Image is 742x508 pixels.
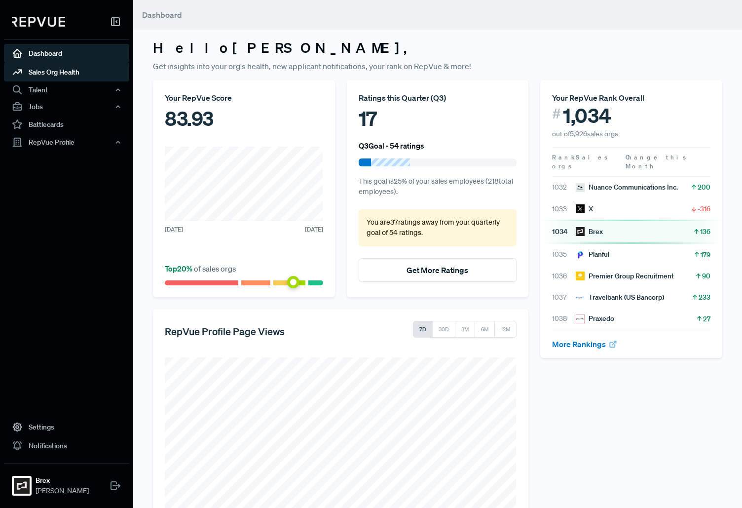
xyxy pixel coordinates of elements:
[576,272,585,280] img: Premier Group Recruitment
[455,321,475,338] button: 3M
[4,418,129,436] a: Settings
[165,325,285,337] h5: RepVue Profile Page Views
[552,313,576,324] span: 1038
[552,104,561,124] span: #
[4,81,129,98] button: Talent
[359,141,424,150] h6: Q3 Goal - 54 ratings
[552,129,618,138] span: out of 5,926 sales orgs
[432,321,455,338] button: 30D
[700,227,710,236] span: 136
[703,314,710,324] span: 27
[153,39,722,56] h3: Hello [PERSON_NAME] ,
[4,98,129,115] button: Jobs
[4,63,129,81] a: Sales Org Health
[14,478,30,494] img: Brex
[576,204,585,213] img: X
[552,93,644,103] span: Your RepVue Rank Overall
[413,321,433,338] button: 7D
[576,313,614,324] div: Praxedo
[359,258,517,282] button: Get More Ratings
[576,292,664,303] div: Travelbank (US Bancorp)
[699,292,710,302] span: 233
[552,227,576,237] span: 1034
[576,249,609,260] div: Planful
[12,17,65,27] img: RepVue
[4,115,129,134] a: Battlecards
[552,271,576,281] span: 1036
[698,182,710,192] span: 200
[576,271,674,281] div: Premier Group Recruitment
[552,182,576,193] span: 1032
[576,227,585,236] img: Brex
[153,60,722,72] p: Get insights into your org's health, new applicant notifications, your rank on RepVue & more!
[142,10,182,20] span: Dashboard
[552,339,617,349] a: More Rankings
[36,475,89,486] strong: Brex
[165,104,323,133] div: 83.93
[698,204,710,214] span: -316
[563,104,611,127] span: 1,034
[626,153,688,170] span: Change this Month
[165,225,183,234] span: [DATE]
[576,250,585,259] img: Planful
[576,183,585,192] img: Nuance Communications Inc.
[4,463,129,500] a: BrexBrex[PERSON_NAME]
[576,293,585,302] img: Travelbank (US Bancorp)
[36,486,89,496] span: [PERSON_NAME]
[701,250,710,260] span: 179
[494,321,517,338] button: 12M
[359,92,517,104] div: Ratings this Quarter ( Q3 )
[4,44,129,63] a: Dashboard
[367,217,509,238] p: You are 37 ratings away from your quarterly goal of 54 ratings .
[576,182,678,193] div: Nuance Communications Inc.
[576,227,603,237] div: Brex
[702,271,710,281] span: 90
[4,436,129,455] a: Notifications
[576,204,593,214] div: X
[552,249,576,260] span: 1035
[552,292,576,303] span: 1037
[359,176,517,197] p: This goal is 25 % of your sales employees ( 218 total employees).
[305,225,323,234] span: [DATE]
[4,134,129,151] button: RepVue Profile
[475,321,495,338] button: 6M
[165,264,236,274] span: of sales orgs
[576,314,585,323] img: Praxedo
[165,264,194,274] span: Top 20 %
[552,153,576,162] span: Rank
[359,104,517,133] div: 17
[552,153,609,170] span: Sales orgs
[165,92,323,104] div: Your RepVue Score
[552,204,576,214] span: 1033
